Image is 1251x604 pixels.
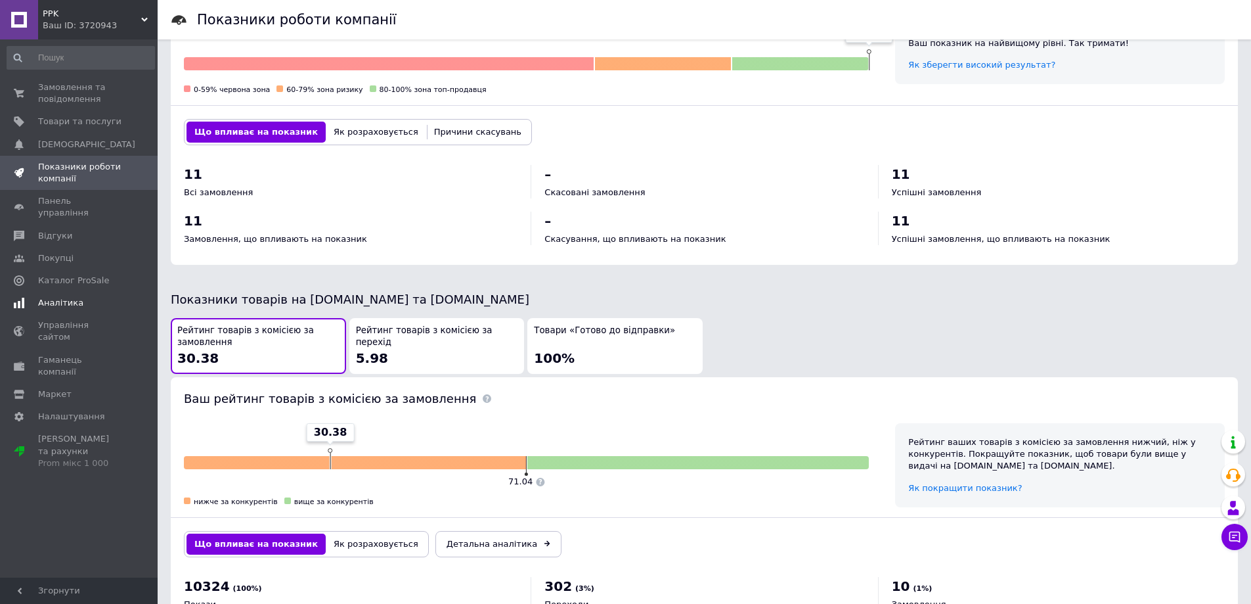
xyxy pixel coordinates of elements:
span: Замовлення та повідомлення [38,81,121,105]
span: 11 [184,166,202,182]
span: Ваш рейтинг товарів з комісією за замовлення [184,392,476,406]
span: Рейтинг товарів з комісією за замовлення [177,325,340,349]
span: нижче за конкурентів [194,498,278,506]
span: Товари «Готово до відправки» [534,325,675,337]
span: Каталог ProSale [38,275,109,287]
span: 30.38 [177,350,219,366]
button: Що впливає на показник [187,534,326,555]
span: Покупці [38,252,74,264]
span: 60-79% зона ризику [286,85,362,94]
button: Як розраховується [326,534,426,555]
span: (100%) [233,584,262,593]
span: 302 [544,578,572,594]
div: Рейтинг ваших товарів з комісією за замовлення нижчий, ніж у конкурентів. Покращуйте показник, що... [908,436,1212,473]
span: 30.38 [314,425,347,440]
button: Рейтинг товарів з комісією за замовлення30.38 [171,318,346,374]
span: – [544,166,551,182]
h1: Показники роботи компанії [197,12,397,28]
span: Успішні замовлення [892,187,982,197]
span: 11 [892,213,910,229]
span: [DEMOGRAPHIC_DATA] [38,139,135,151]
span: Гаманець компанії [38,354,121,378]
input: Пошук [7,46,155,70]
span: – [544,213,551,229]
span: вище за конкурентів [294,498,374,506]
span: Панель управління [38,195,121,219]
span: Маркет [38,388,72,400]
div: Ваш ID: 3720943 [43,20,158,32]
span: Рейтинг товарів з комісією за перехід [356,325,518,349]
a: Як покращити показник? [908,483,1022,493]
div: Ваш показник на найвищому рівні. Так тримати! [908,37,1212,49]
span: PPK [43,8,141,20]
span: 11 [892,166,910,182]
span: 71.04 [508,476,533,486]
button: Рейтинг товарів з комісією за перехід5.98 [349,318,525,374]
span: Всі замовлення [184,187,253,197]
span: Замовлення, що впливають на показник [184,234,367,244]
span: Показники товарів на [DOMAIN_NAME] та [DOMAIN_NAME] [171,292,529,306]
span: Товари та послуги [38,116,121,128]
span: (3%) [575,584,594,593]
span: 80-100% зона топ-продавця [380,85,487,94]
button: Що впливає на показник [187,122,326,143]
span: Скасовані замовлення [544,187,645,197]
span: 5.98 [356,350,388,366]
div: Prom мікс 1 000 [38,457,121,469]
button: Чат з покупцем [1221,524,1248,550]
span: (1%) [913,584,933,593]
span: Успішні замовлення, що впливають на показник [892,234,1110,244]
span: 10 [892,578,910,594]
span: Налаштування [38,411,105,423]
span: 100% [534,350,575,366]
button: Причини скасувань [426,122,529,143]
span: 0-59% червона зона [194,85,270,94]
a: Як зберегти високий результат? [908,60,1055,70]
span: 10324 [184,578,230,594]
span: Управління сайтом [38,319,121,343]
span: Аналітика [38,297,83,309]
span: Показники роботи компанії [38,161,121,185]
button: Як розраховується [326,122,426,143]
button: Товари «Готово до відправки»100% [527,318,703,374]
span: Скасування, що впливають на показник [544,234,726,244]
span: Відгуки [38,230,72,242]
span: 11 [184,213,202,229]
a: Детальна аналітика [435,531,561,557]
span: [PERSON_NAME] та рахунки [38,433,121,469]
